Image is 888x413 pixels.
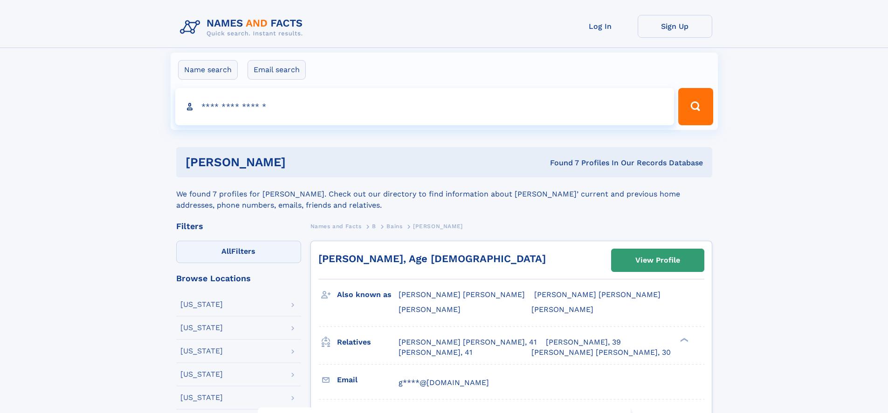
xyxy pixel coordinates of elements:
[678,337,689,343] div: ❯
[418,158,703,168] div: Found 7 Profiles In Our Records Database
[176,177,712,211] div: We found 7 profiles for [PERSON_NAME]. Check out our directory to find information about [PERSON_...
[531,305,593,314] span: [PERSON_NAME]
[180,371,223,378] div: [US_STATE]
[386,220,402,232] a: Bains
[399,347,472,358] a: [PERSON_NAME], 41
[176,241,301,263] label: Filters
[337,334,399,350] h3: Relatives
[176,274,301,283] div: Browse Locations
[186,156,418,168] h1: [PERSON_NAME]
[175,88,675,125] input: search input
[180,347,223,355] div: [US_STATE]
[399,290,525,299] span: [PERSON_NAME] [PERSON_NAME]
[248,60,306,80] label: Email search
[413,223,463,230] span: [PERSON_NAME]
[372,223,376,230] span: B
[546,337,621,347] a: [PERSON_NAME], 39
[399,305,461,314] span: [PERSON_NAME]
[221,247,231,256] span: All
[180,324,223,332] div: [US_STATE]
[176,15,310,40] img: Logo Names and Facts
[563,15,638,38] a: Log In
[372,220,376,232] a: B
[178,60,238,80] label: Name search
[386,223,402,230] span: Bains
[337,372,399,388] h3: Email
[531,347,671,358] a: [PERSON_NAME] [PERSON_NAME], 30
[180,394,223,401] div: [US_STATE]
[318,253,546,264] a: [PERSON_NAME], Age [DEMOGRAPHIC_DATA]
[176,222,301,230] div: Filters
[310,220,362,232] a: Names and Facts
[612,249,704,271] a: View Profile
[534,290,661,299] span: [PERSON_NAME] [PERSON_NAME]
[635,250,680,271] div: View Profile
[399,337,537,347] a: [PERSON_NAME] [PERSON_NAME], 41
[180,301,223,308] div: [US_STATE]
[678,88,713,125] button: Search Button
[638,15,712,38] a: Sign Up
[337,287,399,303] h3: Also known as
